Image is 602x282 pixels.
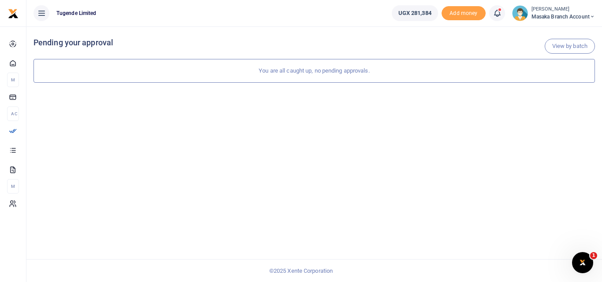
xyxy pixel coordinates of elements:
[33,38,595,48] h4: Pending your approval
[392,5,438,21] a: UGX 281,384
[8,10,19,16] a: logo-small logo-large logo-large
[442,9,486,16] a: Add money
[572,252,593,273] iframe: Intercom live chat
[7,179,19,194] li: M
[8,8,19,19] img: logo-small
[512,5,528,21] img: profile-user
[545,39,595,54] a: View by batch
[7,73,19,87] li: M
[531,13,595,21] span: Masaka Branch Account
[398,9,431,18] span: UGX 281,384
[531,6,595,13] small: [PERSON_NAME]
[33,59,595,83] div: You are all caught up, no pending approvals.
[442,6,486,21] span: Add money
[590,252,597,259] span: 1
[512,5,595,21] a: profile-user [PERSON_NAME] Masaka Branch Account
[7,106,19,121] li: Ac
[442,6,486,21] li: Toup your wallet
[388,5,442,21] li: Wallet ballance
[53,9,100,17] span: Tugende Limited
